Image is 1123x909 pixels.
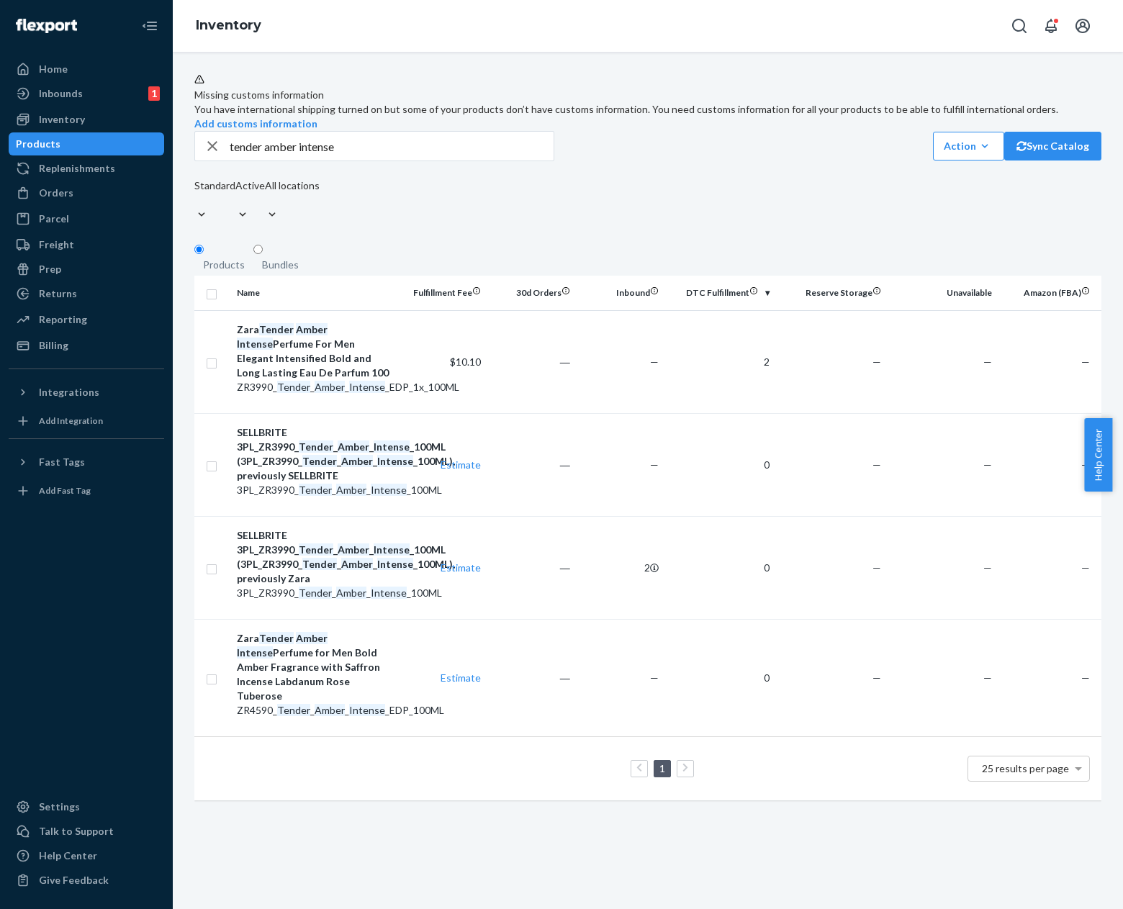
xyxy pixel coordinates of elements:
a: Prep [9,258,164,281]
input: All locations [265,193,266,207]
div: Products [203,258,245,272]
a: Freight [9,233,164,256]
em: Intense [374,440,410,453]
input: Standard [194,193,196,207]
td: ― [487,619,575,736]
a: Orders [9,181,164,204]
th: Name [231,276,397,310]
button: Give Feedback [9,869,164,892]
td: ― [487,413,575,516]
span: $10.10 [450,356,481,368]
a: Estimate [441,671,481,684]
em: Intense [377,558,413,570]
em: Tender [259,323,294,335]
a: Parcel [9,207,164,230]
em: Intense [237,646,273,659]
span: — [872,561,881,574]
div: Freight [39,238,74,252]
em: Amber [296,323,328,335]
input: Active [235,193,237,207]
input: Bundles [253,245,263,254]
div: You have international shipping turned on but some of your products don’t have customs informatio... [194,102,1101,117]
span: 25 results per page [982,762,1069,774]
span: — [1081,671,1090,684]
a: Add Fast Tag [9,479,164,502]
em: Intense [349,381,385,393]
button: Help Center [1084,418,1112,492]
div: Orders [39,186,73,200]
em: Tender [277,381,310,393]
div: Prep [39,262,61,276]
em: Amber [315,704,345,716]
span: — [650,671,659,684]
div: ZR4590_ _ _ _EDP_100ML [237,703,392,718]
a: Billing [9,334,164,357]
button: Open Search Box [1005,12,1034,40]
a: Products [9,132,164,155]
div: Add Fast Tag [39,484,91,497]
em: Amber [341,455,373,467]
em: Tender [302,558,337,570]
em: Amber [336,587,366,599]
div: Add Integration [39,415,103,427]
span: Missing customs information [194,89,324,101]
div: Fast Tags [39,455,85,469]
span: — [1081,561,1090,574]
div: Bundles [262,258,299,272]
em: Amber [336,484,366,496]
a: Page 1 is your current page [657,762,668,774]
th: Amazon (FBA) [998,276,1101,310]
button: Fast Tags [9,451,164,474]
input: Products [194,245,204,254]
em: Tender [299,484,332,496]
td: ― [487,310,575,413]
div: Replenishments [39,161,115,176]
div: Give Feedback [39,873,109,887]
input: Search inventory by name or sku [230,132,554,160]
div: Returns [39,286,77,301]
div: ZR3990_ _ _ _EDP_1x_100ML [237,380,392,394]
em: Intense [374,543,410,556]
em: Intense [237,338,273,350]
a: Replenishments [9,157,164,180]
th: 30d Orders [487,276,575,310]
a: Estimate [441,458,481,471]
span: — [983,458,992,471]
div: 3PL_ZR3990_ _ _ _100ML [237,483,392,497]
em: Tender [277,704,310,716]
em: Intense [371,587,407,599]
em: Tender [259,632,294,644]
em: Amber [338,440,369,453]
span: — [650,458,659,471]
a: Inbounds1 [9,82,164,105]
a: Home [9,58,164,81]
div: Settings [39,800,80,814]
div: 3PL_ZR3990_ _ _ _100ML [237,586,392,600]
div: Zara Perfume For Men Elegant Intensified Bold and Long Lasting Eau De Parfum 100 [237,322,392,380]
button: Close Navigation [135,12,164,40]
div: Talk to Support [39,824,114,838]
em: Tender [299,587,332,599]
button: Open notifications [1037,12,1065,40]
div: Help Center [39,849,97,863]
a: Returns [9,282,164,305]
th: Fulfillment Fee [398,276,487,310]
div: Inventory [39,112,85,127]
div: Active [235,178,265,193]
div: Home [39,62,68,76]
em: Amber [296,632,328,644]
span: — [650,356,659,368]
a: Add customs information [194,117,317,130]
div: Products [16,137,60,151]
th: DTC Fulfillment [664,276,775,310]
em: Amber [315,381,345,393]
button: Open account menu [1068,12,1097,40]
td: 0 [664,413,775,516]
button: Sync Catalog [1004,132,1101,160]
a: Add Integration [9,410,164,433]
div: Integrations [39,385,99,399]
img: Flexport logo [16,19,77,33]
div: All locations [265,178,320,193]
a: Inventory [196,17,261,33]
